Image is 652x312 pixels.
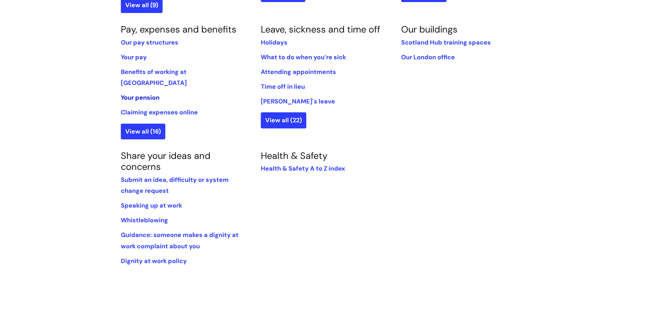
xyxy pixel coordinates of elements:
[261,97,335,105] a: [PERSON_NAME]'s leave
[261,112,306,128] a: View all (22)
[121,38,178,47] a: Our pay structures
[121,201,182,210] a: Speaking up at work
[121,68,187,87] a: Benefits of working at [GEOGRAPHIC_DATA]
[401,53,455,61] a: Our London office
[121,124,165,139] a: View all (16)
[121,150,210,173] a: Share your ideas and concerns
[401,38,491,47] a: Scotland Hub training spaces
[261,53,346,61] a: What to do when you’re sick
[261,38,287,47] a: Holidays
[121,176,229,195] a: Submit an idea, difficulty or system change request
[121,257,187,265] a: Dignity at work policy
[121,23,236,35] a: Pay, expenses and benefits
[401,23,458,35] a: Our buildings
[261,164,345,173] a: Health & Safety A to Z index
[261,23,380,35] a: Leave, sickness and time off
[121,231,239,250] a: Guidance: someone makes a dignity at work complaint about you
[121,216,168,224] a: Whistleblowing
[261,83,305,91] a: Time off in lieu
[121,53,147,61] a: Your pay
[121,108,198,116] a: Claiming expenses online
[261,68,336,76] a: Attending appointments
[121,93,159,102] a: Your pension
[261,150,328,162] a: Health & Safety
